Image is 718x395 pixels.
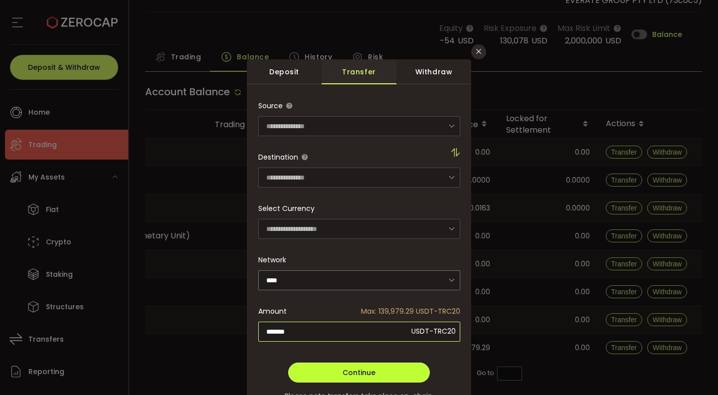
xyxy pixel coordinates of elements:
[258,301,287,321] span: Amount
[343,368,375,378] span: Continue
[258,203,315,213] label: Select Currency
[247,59,322,84] div: Deposit
[411,326,456,336] span: USDT-TRC20
[668,347,718,395] div: Chat Widget
[396,59,471,84] div: Withdraw
[258,255,286,265] label: Network
[288,363,430,383] button: Continue
[258,101,283,111] span: Source
[322,59,396,84] div: Transfer
[668,347,718,395] iframe: To enrich screen reader interactions, please activate Accessibility in Grammarly extension settings
[361,301,460,321] span: Max: 139,979.29 USDT-TRC20
[258,152,298,162] span: Destination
